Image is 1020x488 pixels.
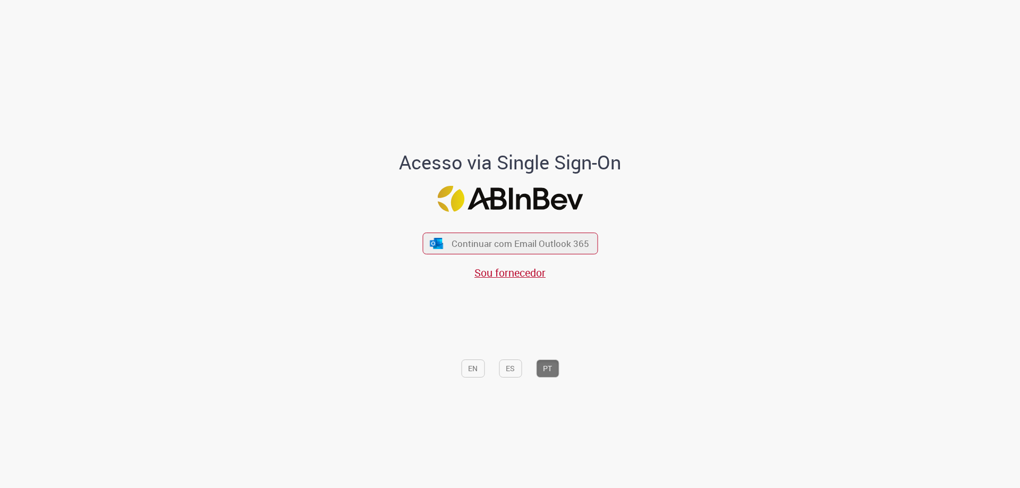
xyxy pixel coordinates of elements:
img: Logo ABInBev [437,186,583,212]
button: ES [499,359,522,378]
h1: Acesso via Single Sign-On [363,152,658,173]
button: ícone Azure/Microsoft 360 Continuar com Email Outlook 365 [422,233,598,254]
button: PT [536,359,559,378]
img: ícone Azure/Microsoft 360 [429,238,444,249]
a: Sou fornecedor [474,266,546,280]
button: EN [461,359,484,378]
span: Continuar com Email Outlook 365 [452,237,589,250]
